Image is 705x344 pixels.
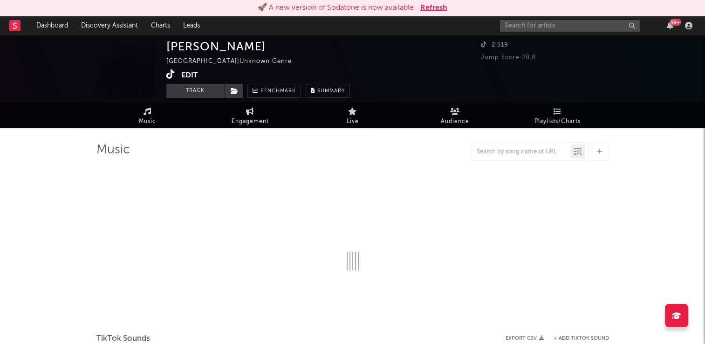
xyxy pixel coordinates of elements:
a: Engagement [199,103,301,128]
div: [PERSON_NAME] [166,40,266,53]
div: [GEOGRAPHIC_DATA] | Unknown Genre [166,56,302,67]
a: Dashboard [30,16,75,35]
button: Summary [306,84,350,98]
button: 99+ [667,22,673,29]
span: Engagement [232,116,269,127]
span: Audience [441,116,469,127]
div: 99 + [670,19,681,26]
a: Live [301,103,404,128]
span: Live [347,116,359,127]
a: Audience [404,103,507,128]
button: Export CSV [506,336,544,341]
button: + Add TikTok Sound [554,336,609,341]
span: Jump Score: 20.0 [481,55,536,61]
button: Track [166,84,225,98]
span: Music [139,116,156,127]
button: + Add TikTok Sound [544,336,609,341]
a: Charts [144,16,177,35]
a: Music [96,103,199,128]
span: Playlists/Charts [534,116,581,127]
div: 🚀 A new version of Sodatone is now available. [258,2,416,14]
button: Edit [181,69,198,81]
span: Summary [317,89,345,94]
a: Benchmark [247,84,301,98]
a: Discovery Assistant [75,16,144,35]
a: Leads [177,16,206,35]
span: 2,519 [481,42,508,48]
a: Playlists/Charts [507,103,609,128]
input: Search for artists [500,20,640,32]
span: Benchmark [260,86,296,97]
button: Refresh [420,2,447,14]
input: Search by song name or URL [472,148,570,156]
